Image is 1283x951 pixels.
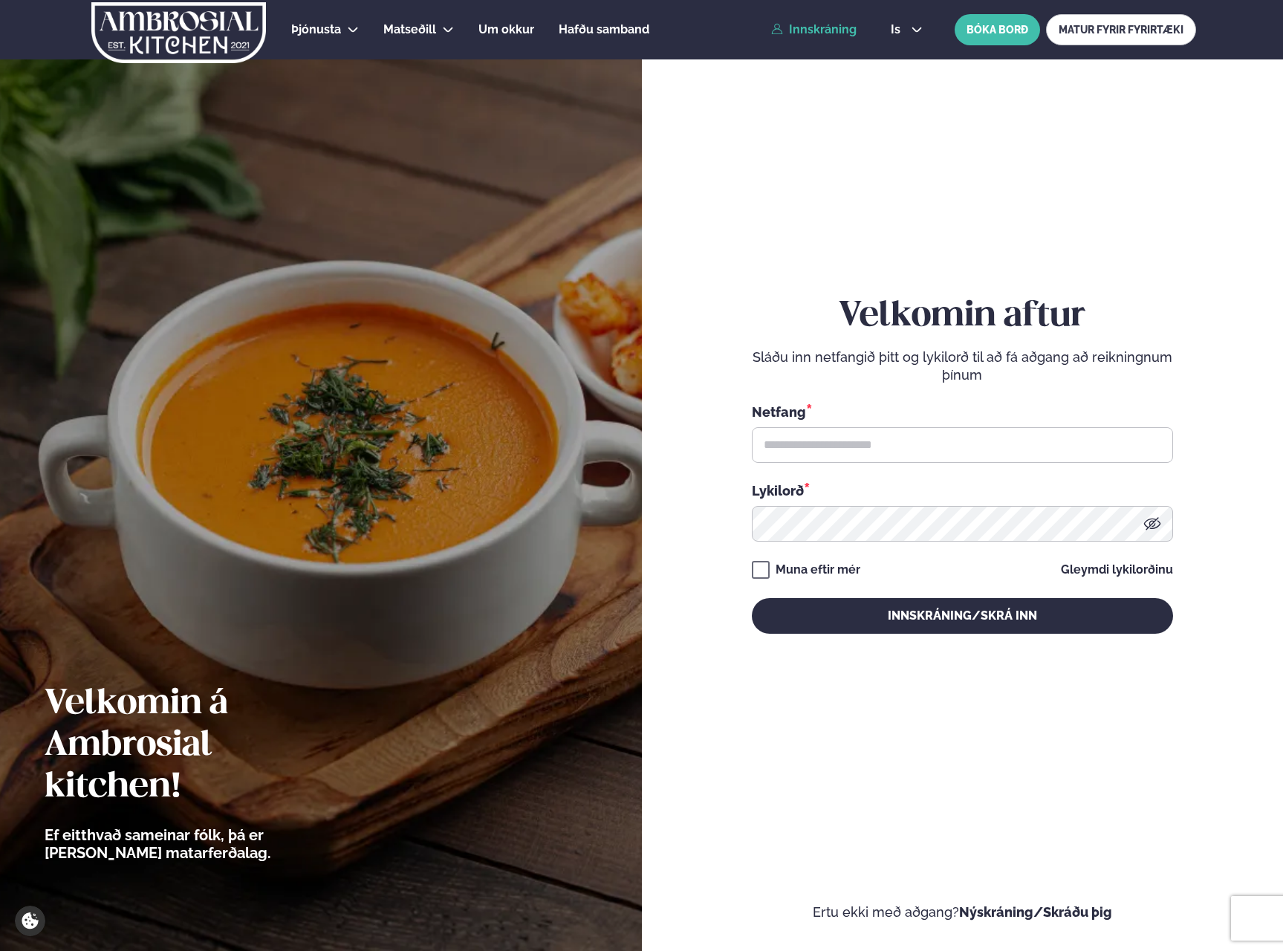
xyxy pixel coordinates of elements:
img: logo [90,2,267,63]
a: Innskráning [771,23,857,36]
h2: Velkomin á Ambrosial kitchen! [45,684,353,808]
div: Lykilorð [752,481,1173,500]
p: Sláðu inn netfangið þitt og lykilorð til að fá aðgang að reikningnum þínum [752,348,1173,384]
span: Um okkur [478,22,534,36]
span: is [891,24,905,36]
a: Hafðu samband [559,21,649,39]
span: Hafðu samband [559,22,649,36]
span: Matseðill [383,22,436,36]
button: Innskráning/Skrá inn [752,598,1173,634]
span: Þjónusta [291,22,341,36]
a: Nýskráning/Skráðu þig [959,904,1112,920]
a: Um okkur [478,21,534,39]
a: Gleymdi lykilorðinu [1061,564,1173,576]
p: Ef eitthvað sameinar fólk, þá er [PERSON_NAME] matarferðalag. [45,826,353,862]
div: Netfang [752,402,1173,421]
a: Þjónusta [291,21,341,39]
button: is [879,24,935,36]
a: Cookie settings [15,906,45,936]
a: MATUR FYRIR FYRIRTÆKI [1046,14,1196,45]
p: Ertu ekki með aðgang? [686,903,1239,921]
button: BÓKA BORÐ [955,14,1040,45]
h2: Velkomin aftur [752,296,1173,337]
a: Matseðill [383,21,436,39]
